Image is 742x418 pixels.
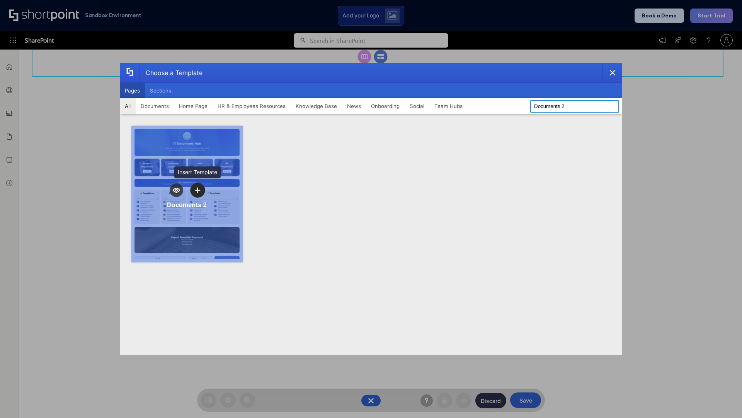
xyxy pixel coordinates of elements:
[140,63,203,82] div: Choose a Template
[120,98,136,114] button: All
[342,98,366,114] button: News
[366,98,405,114] button: Onboarding
[174,98,213,114] button: Home Page
[530,100,619,113] input: Search
[405,98,429,114] button: Social
[429,98,468,114] button: Team Hubs
[167,201,207,209] div: Documents 2
[145,83,176,98] button: Sections
[213,98,291,114] button: HR & Employees Resources
[120,83,145,98] button: Pages
[703,381,742,418] iframe: Chat Widget
[120,63,622,355] div: template selector
[136,98,174,114] button: Documents
[291,98,342,114] button: Knowledge Base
